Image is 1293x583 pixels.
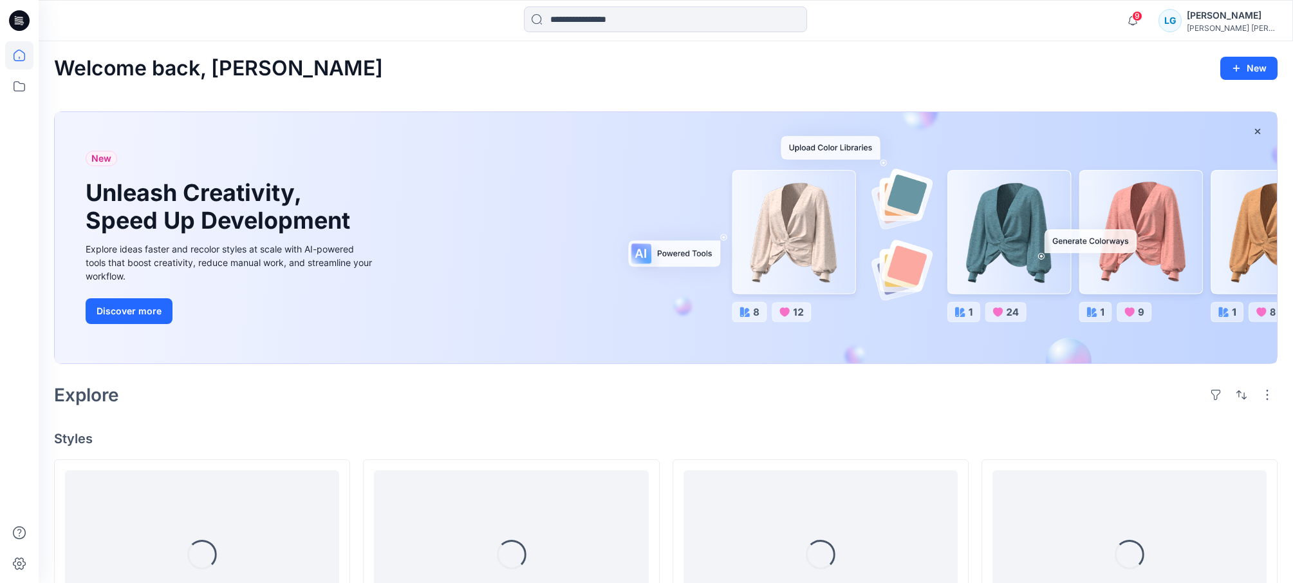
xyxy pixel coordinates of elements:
[1187,8,1277,23] div: [PERSON_NAME]
[86,179,356,234] h1: Unleash Creativity, Speed Up Development
[54,431,1278,446] h4: Styles
[1158,9,1182,32] div: LG
[1132,11,1142,21] span: 9
[86,298,375,324] a: Discover more
[54,385,119,405] h2: Explore
[1220,57,1278,80] button: New
[54,57,383,81] h2: Welcome back, [PERSON_NAME]
[86,298,172,324] button: Discover more
[86,242,375,283] div: Explore ideas faster and recolor styles at scale with AI-powered tools that boost creativity, red...
[91,151,111,166] span: New
[1187,23,1277,33] div: [PERSON_NAME] [PERSON_NAME]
